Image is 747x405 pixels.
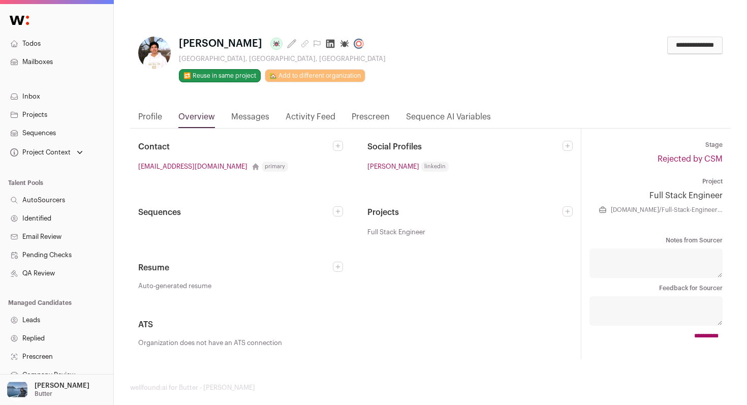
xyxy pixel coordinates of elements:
p: [PERSON_NAME] [35,382,89,390]
span: [PERSON_NAME] [179,37,262,51]
span: linkedin [421,162,449,172]
a: Messages [231,111,269,128]
dt: Stage [589,141,723,149]
dt: Notes from Sourcer [589,236,723,244]
img: a3b23453bee50fac77dd73a94599ac731dc396145bffab511e7b15fb980740fc [138,37,171,69]
a: 🏡 Add to different organization [265,69,365,82]
h2: Resume [138,262,333,274]
a: Profile [138,111,162,128]
a: Activity Feed [286,111,335,128]
div: [GEOGRAPHIC_DATA], [GEOGRAPHIC_DATA], [GEOGRAPHIC_DATA] [179,55,386,63]
h2: Sequences [138,206,333,219]
img: 17109629-medium_jpg [6,379,28,401]
a: Sequence AI Variables [406,111,491,128]
h2: Social Profiles [367,141,562,153]
h2: ATS [138,319,573,331]
footer: wellfound:ai for Butter - [PERSON_NAME] [130,384,731,392]
a: Prescreen [352,111,390,128]
a: Auto-generated resume [138,282,343,290]
dt: Project [589,177,723,185]
button: Open dropdown [8,145,85,160]
p: Organization does not have an ATS connection [138,339,573,347]
div: primary [262,162,288,172]
button: 🔂 Reuse in same project [179,69,261,82]
a: Rejected by CSM [658,155,723,163]
dt: Feedback for Sourcer [589,284,723,292]
a: [DOMAIN_NAME]/Full-Stack-Engineer-265bcd17eea3808b9b46d595261c3ff7 [611,206,723,214]
button: Open dropdown [4,379,91,401]
p: Butter [35,390,52,398]
a: [EMAIL_ADDRESS][DOMAIN_NAME] [138,161,247,172]
h2: Contact [138,141,333,153]
h2: Projects [367,206,562,219]
a: Overview [178,111,215,128]
a: Full Stack Engineer [589,190,723,202]
div: Project Context [8,148,71,157]
span: Full Stack Engineer [367,227,425,237]
img: Wellfound [4,10,35,30]
a: [PERSON_NAME] [367,161,419,172]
